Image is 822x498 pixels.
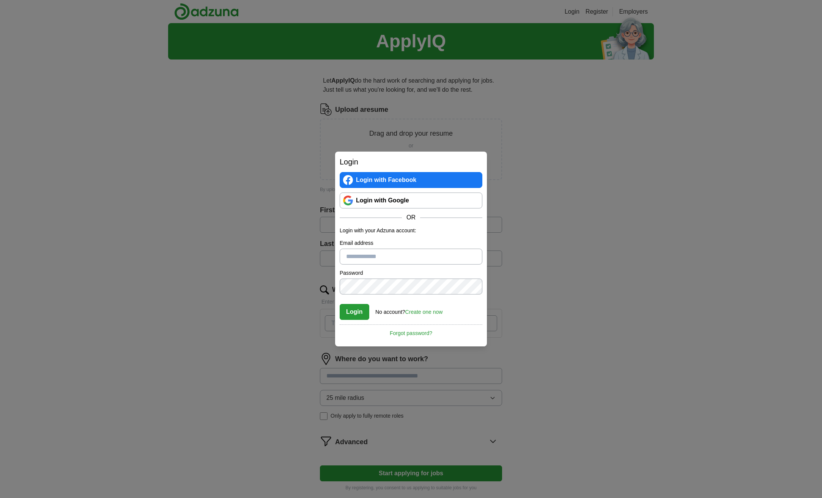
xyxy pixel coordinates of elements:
div: No account? [375,304,442,316]
h2: Login [340,156,482,168]
span: OR [402,213,420,222]
label: Password [340,269,482,277]
a: Login with Google [340,193,482,208]
button: Login [340,304,369,320]
p: Login with your Adzuna account: [340,227,482,235]
label: Email address [340,239,482,247]
a: Login with Facebook [340,172,482,188]
a: Forgot password? [340,324,482,337]
a: Create one now [405,309,443,315]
